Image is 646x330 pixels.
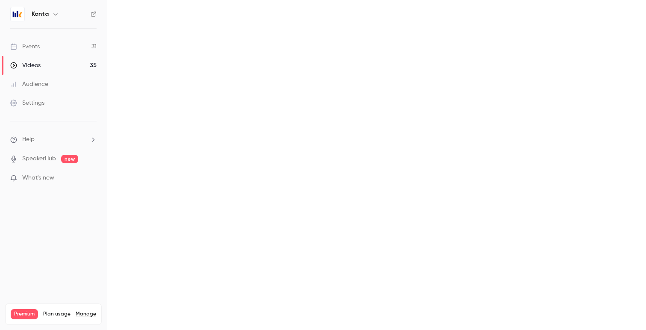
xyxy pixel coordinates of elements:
span: Plan usage [43,311,70,318]
span: Premium [11,309,38,319]
a: SpeakerHub [22,154,56,163]
img: Kanta [11,7,24,21]
div: Audience [10,80,48,88]
h6: Kanta [32,10,49,18]
span: new [61,155,78,163]
a: Manage [76,311,96,318]
div: Settings [10,99,44,107]
span: What's new [22,174,54,183]
span: Help [22,135,35,144]
div: Events [10,42,40,51]
li: help-dropdown-opener [10,135,97,144]
div: Videos [10,61,41,70]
